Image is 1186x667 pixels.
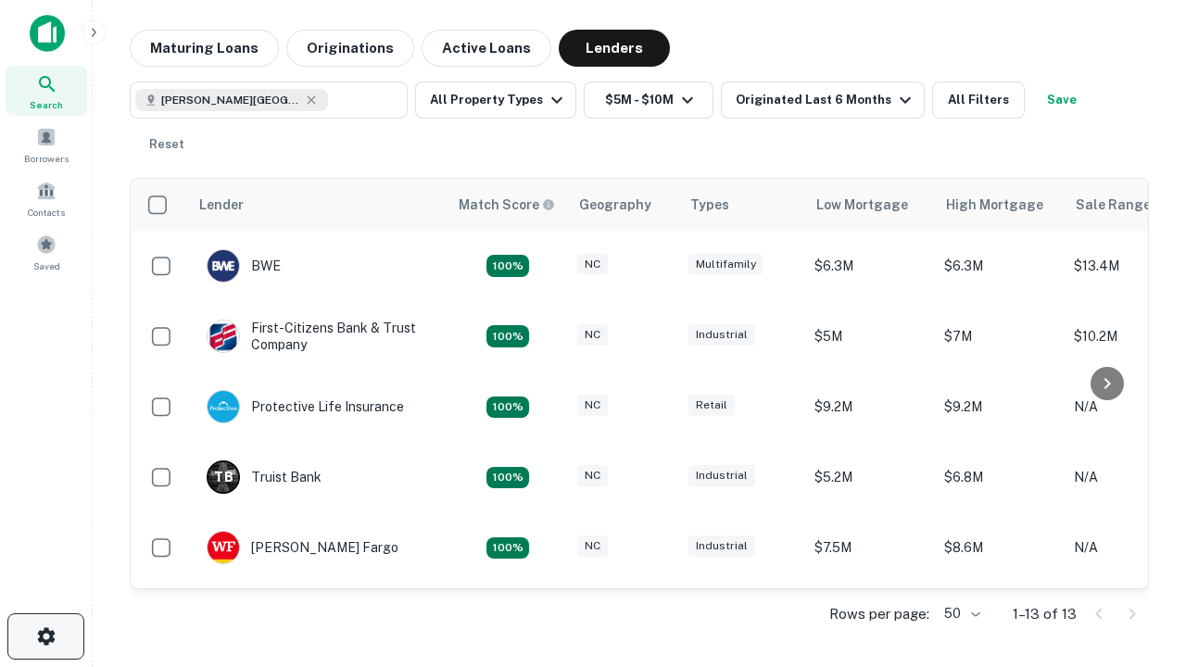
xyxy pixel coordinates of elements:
th: Capitalize uses an advanced AI algorithm to match your search with the best lender. The match sco... [448,179,568,231]
div: NC [577,535,608,557]
th: Lender [188,179,448,231]
td: $5M [805,301,935,371]
a: Borrowers [6,120,87,170]
div: Truist Bank [207,460,322,494]
div: Geography [579,194,651,216]
span: Contacts [28,205,65,220]
button: Reset [137,126,196,163]
span: Borrowers [24,151,69,166]
div: Retail [688,395,735,416]
td: $9.2M [935,371,1065,442]
div: Industrial [688,535,755,557]
div: Lender [199,194,244,216]
th: Types [679,179,805,231]
button: Lenders [559,30,670,67]
div: High Mortgage [946,194,1043,216]
td: $5.2M [805,442,935,512]
button: $5M - $10M [584,82,713,119]
p: Rows per page: [829,603,929,625]
td: $8.8M [935,583,1065,653]
a: Contacts [6,173,87,223]
img: picture [208,391,239,422]
img: picture [208,321,239,352]
button: All Filters [932,82,1025,119]
span: Saved [33,258,60,273]
div: Capitalize uses an advanced AI algorithm to match your search with the best lender. The match sco... [459,195,555,215]
a: Saved [6,227,87,277]
td: $8.6M [935,512,1065,583]
div: Sale Range [1076,194,1151,216]
div: NC [577,254,608,275]
button: Maturing Loans [130,30,279,67]
div: Industrial [688,465,755,486]
button: Active Loans [422,30,551,67]
p: T B [214,468,233,487]
iframe: Chat Widget [1093,519,1186,608]
div: Matching Properties: 3, hasApolloMatch: undefined [486,467,529,489]
img: picture [208,250,239,282]
span: Search [30,97,63,112]
div: First-citizens Bank & Trust Company [207,320,429,353]
div: Types [690,194,729,216]
td: $7M [935,301,1065,371]
div: Industrial [688,324,755,346]
td: $6.3M [935,231,1065,301]
button: Originations [286,30,414,67]
img: capitalize-icon.png [30,15,65,52]
td: $6.3M [805,231,935,301]
h6: Match Score [459,195,551,215]
th: High Mortgage [935,179,1065,231]
div: Low Mortgage [816,194,908,216]
a: Search [6,66,87,116]
div: Matching Properties: 2, hasApolloMatch: undefined [486,255,529,277]
div: BWE [207,249,281,283]
p: 1–13 of 13 [1013,603,1077,625]
div: NC [577,465,608,486]
div: NC [577,324,608,346]
div: Matching Properties: 2, hasApolloMatch: undefined [486,396,529,419]
div: NC [577,395,608,416]
div: Originated Last 6 Months [736,89,916,111]
th: Geography [568,179,679,231]
td: $6.8M [935,442,1065,512]
img: picture [208,532,239,563]
div: Protective Life Insurance [207,390,404,423]
button: Save your search to get updates of matches that match your search criteria. [1032,82,1091,119]
button: Originated Last 6 Months [721,82,925,119]
div: [PERSON_NAME] Fargo [207,531,398,564]
div: Multifamily [688,254,763,275]
div: 50 [937,600,983,627]
td: $9.2M [805,371,935,442]
span: [PERSON_NAME][GEOGRAPHIC_DATA], [GEOGRAPHIC_DATA] [161,92,300,108]
td: $7.5M [805,512,935,583]
td: $8.8M [805,583,935,653]
div: Matching Properties: 2, hasApolloMatch: undefined [486,325,529,347]
th: Low Mortgage [805,179,935,231]
button: All Property Types [415,82,576,119]
div: Matching Properties: 2, hasApolloMatch: undefined [486,537,529,560]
